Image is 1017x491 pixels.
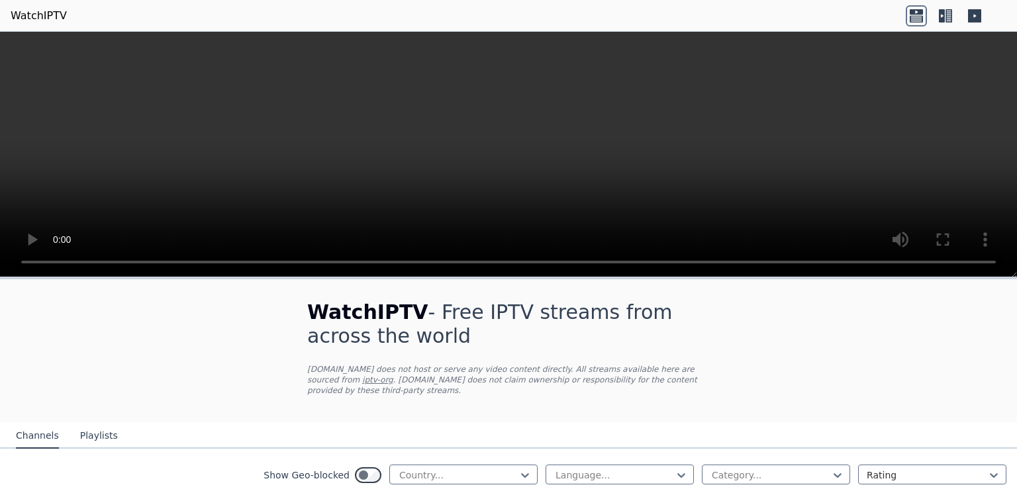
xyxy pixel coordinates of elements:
a: iptv-org [362,375,393,384]
button: Playlists [80,424,118,449]
span: WatchIPTV [307,300,428,324]
a: WatchIPTV [11,8,67,24]
h1: - Free IPTV streams from across the world [307,300,710,348]
button: Channels [16,424,59,449]
label: Show Geo-blocked [264,469,350,482]
p: [DOMAIN_NAME] does not host or serve any video content directly. All streams available here are s... [307,364,710,396]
